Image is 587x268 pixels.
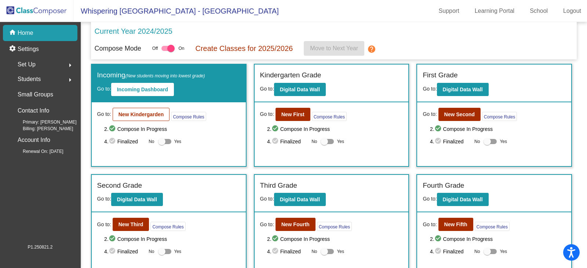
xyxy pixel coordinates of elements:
span: Yes [337,247,344,256]
b: New Kindergarden [119,111,164,117]
a: Logout [557,5,587,17]
span: Yes [500,247,507,256]
span: 2. Compose In Progress [267,125,403,133]
span: Move to Next Year [310,45,358,51]
span: No [149,248,154,255]
b: Digital Data Wall [280,197,320,202]
span: No [474,138,480,145]
button: Incoming Dashboard [111,83,174,96]
span: Go to: [97,86,111,92]
button: Move to Next Year [304,41,364,56]
button: New Kindergarden [113,108,170,121]
button: Compose Rules [317,222,352,231]
span: Go to: [260,221,274,228]
b: Digital Data Wall [443,197,483,202]
p: Small Groups [18,89,53,100]
mat-icon: check_circle [434,247,443,256]
b: New Fourth [281,221,310,227]
b: Incoming Dashboard [117,87,168,92]
span: 4. Finalized [267,247,308,256]
label: Kindergarten Grade [260,70,321,81]
p: Home [18,29,33,37]
span: No [311,248,317,255]
button: New Second [438,108,481,121]
span: No [474,248,480,255]
button: Digital Data Wall [437,83,489,96]
mat-icon: check_circle [434,137,443,146]
mat-icon: check_circle [109,235,117,243]
span: 2. Compose In Progress [430,125,566,133]
span: On [178,45,184,52]
mat-icon: home [9,29,18,37]
b: Digital Data Wall [443,87,483,92]
span: 4. Finalized [104,137,145,146]
p: Current Year 2024/2025 [95,26,172,37]
label: Incoming [97,70,205,81]
span: Go to: [97,221,111,228]
mat-icon: arrow_right [66,76,74,84]
span: Whispering [GEOGRAPHIC_DATA] - [GEOGRAPHIC_DATA] [73,5,279,17]
button: New Third [113,218,149,231]
span: 2. Compose In Progress [104,125,240,133]
span: Renewal On: [DATE] [11,148,63,155]
span: Billing: [PERSON_NAME] [11,125,73,132]
span: 2. Compose In Progress [430,235,566,243]
mat-icon: check_circle [109,137,117,146]
button: Compose Rules [475,222,510,231]
b: Digital Data Wall [280,87,320,92]
mat-icon: check_circle [271,137,280,146]
label: Second Grade [97,180,142,191]
b: New Fifth [444,221,467,227]
span: Set Up [18,59,36,70]
span: Yes [500,137,507,146]
span: No [149,138,154,145]
label: First Grade [423,70,457,81]
mat-icon: check_circle [271,247,280,256]
span: 4. Finalized [267,137,308,146]
span: 2. Compose In Progress [267,235,403,243]
mat-icon: check_circle [271,125,280,133]
span: Go to: [97,196,111,202]
span: Go to: [260,196,274,202]
span: Go to: [97,110,111,118]
button: New Fifth [438,218,473,231]
button: Compose Rules [312,112,347,121]
span: Yes [174,247,182,256]
label: Third Grade [260,180,297,191]
span: Go to: [423,221,437,228]
mat-icon: check_circle [434,125,443,133]
p: Compose Mode [95,44,141,54]
label: Fourth Grade [423,180,464,191]
mat-icon: help [367,45,376,54]
mat-icon: arrow_right [66,61,74,70]
span: Go to: [423,86,437,92]
b: Digital Data Wall [117,197,157,202]
span: 4. Finalized [104,247,145,256]
span: Yes [174,137,182,146]
p: Account Info [18,135,50,145]
span: Go to: [423,110,437,118]
button: Digital Data Wall [274,83,326,96]
button: Digital Data Wall [111,193,163,206]
span: Yes [337,137,344,146]
button: New First [276,108,310,121]
mat-icon: check_circle [109,247,117,256]
span: 2. Compose In Progress [104,235,240,243]
span: Go to: [260,86,274,92]
p: Contact Info [18,106,49,116]
a: School [524,5,554,17]
span: 4. Finalized [430,247,471,256]
span: Go to: [260,110,274,118]
p: Settings [18,45,39,54]
p: Create Classes for 2025/2026 [195,43,293,54]
button: Compose Rules [150,222,185,231]
span: Primary: [PERSON_NAME] [11,119,77,125]
button: Digital Data Wall [274,193,326,206]
span: Go to: [423,196,437,202]
span: 4. Finalized [430,137,471,146]
span: Off [152,45,158,52]
mat-icon: settings [9,45,18,54]
b: New Third [119,221,143,227]
b: New First [281,111,305,117]
mat-icon: check_circle [434,235,443,243]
